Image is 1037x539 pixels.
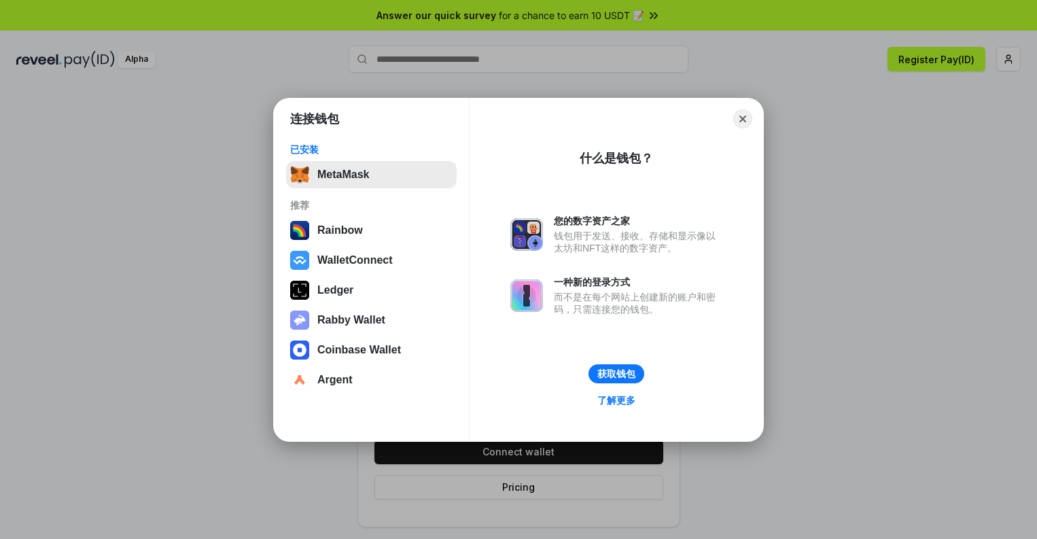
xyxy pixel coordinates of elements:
div: Coinbase Wallet [317,344,401,356]
button: Rabby Wallet [286,307,457,334]
img: svg+xml,%3Csvg%20xmlns%3D%22http%3A%2F%2Fwww.w3.org%2F2000%2Fsvg%22%20fill%3D%22none%22%20viewBox... [510,218,543,251]
div: 什么是钱包？ [580,150,653,167]
button: Coinbase Wallet [286,336,457,364]
button: MetaMask [286,161,457,188]
img: svg+xml,%3Csvg%20width%3D%2228%22%20height%3D%2228%22%20viewBox%3D%220%200%2028%2028%22%20fill%3D... [290,370,309,389]
button: 获取钱包 [588,364,644,383]
button: Argent [286,366,457,394]
div: 而不是在每个网站上创建新的账户和密码，只需连接您的钱包。 [554,291,722,315]
button: WalletConnect [286,247,457,274]
button: Ledger [286,277,457,304]
img: svg+xml,%3Csvg%20xmlns%3D%22http%3A%2F%2Fwww.w3.org%2F2000%2Fsvg%22%20fill%3D%22none%22%20viewBox... [290,311,309,330]
img: svg+xml,%3Csvg%20width%3D%2228%22%20height%3D%2228%22%20viewBox%3D%220%200%2028%2028%22%20fill%3D... [290,341,309,360]
div: Rabby Wallet [317,314,385,326]
button: Rainbow [286,217,457,244]
div: WalletConnect [317,254,393,266]
a: 了解更多 [589,392,644,409]
div: 已安装 [290,143,453,156]
button: Close [733,109,752,128]
div: Argent [317,374,353,386]
div: 获取钱包 [597,368,635,380]
div: 了解更多 [597,394,635,406]
div: 您的数字资产之家 [554,215,722,227]
div: Rainbow [317,224,363,237]
img: svg+xml,%3Csvg%20fill%3D%22none%22%20height%3D%2233%22%20viewBox%3D%220%200%2035%2033%22%20width%... [290,165,309,184]
div: MetaMask [317,169,369,181]
img: svg+xml,%3Csvg%20width%3D%22120%22%20height%3D%22120%22%20viewBox%3D%220%200%20120%20120%22%20fil... [290,221,309,240]
h1: 连接钱包 [290,111,339,127]
img: svg+xml,%3Csvg%20width%3D%2228%22%20height%3D%2228%22%20viewBox%3D%220%200%2028%2028%22%20fill%3D... [290,251,309,270]
div: 钱包用于发送、接收、存储和显示像以太坊和NFT这样的数字资产。 [554,230,722,254]
div: Ledger [317,284,353,296]
div: 一种新的登录方式 [554,276,722,288]
img: svg+xml,%3Csvg%20xmlns%3D%22http%3A%2F%2Fwww.w3.org%2F2000%2Fsvg%22%20fill%3D%22none%22%20viewBox... [510,279,543,312]
div: 推荐 [290,199,453,211]
img: svg+xml,%3Csvg%20xmlns%3D%22http%3A%2F%2Fwww.w3.org%2F2000%2Fsvg%22%20width%3D%2228%22%20height%3... [290,281,309,300]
